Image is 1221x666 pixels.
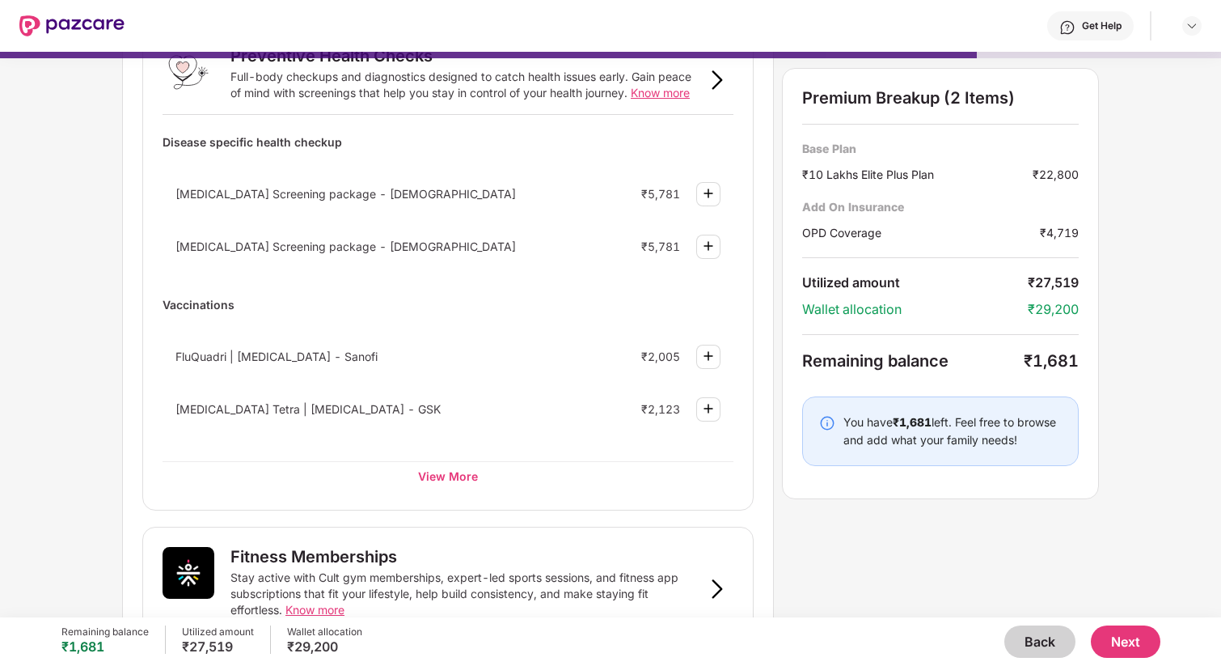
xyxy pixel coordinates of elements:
[1028,274,1079,291] div: ₹27,519
[163,547,214,599] img: Fitness Memberships
[19,15,125,36] img: New Pazcare Logo
[843,414,1062,449] div: You have left. Feel free to browse and add what your family needs!
[182,626,254,638] div: Utilized amount
[641,402,680,416] div: ₹2,123
[802,301,1028,318] div: Wallet allocation
[175,350,378,363] span: FluQuadri | [MEDICAL_DATA] - Sanofi
[175,187,516,201] span: [MEDICAL_DATA] Screening package - [DEMOGRAPHIC_DATA]
[1024,351,1079,371] div: ₹1,681
[61,626,149,638] div: Remaining balance
[802,199,1079,214] div: Add On Insurance
[699,236,718,256] img: svg+xml;base64,PHN2ZyBpZD0iUGx1cy0zMngzMiIgeG1sbnM9Imh0dHA6Ly93d3cudzMub3JnLzIwMDAvc3ZnIiB3aWR0aD...
[175,240,516,253] span: [MEDICAL_DATA] Screening package - [DEMOGRAPHIC_DATA]
[699,346,718,366] img: svg+xml;base64,PHN2ZyBpZD0iUGx1cy0zMngzMiIgeG1sbnM9Imh0dHA6Ly93d3cudzMub3JnLzIwMDAvc3ZnIiB3aWR0aD...
[1004,626,1075,658] button: Back
[893,415,932,429] b: ₹1,681
[163,128,733,156] div: Disease specific health checkup
[641,240,680,253] div: ₹5,781
[802,224,1040,241] div: OPD Coverage
[641,187,680,201] div: ₹5,781
[1033,166,1079,183] div: ₹22,800
[802,88,1079,108] div: Premium Breakup (2 Items)
[699,184,718,203] img: svg+xml;base64,PHN2ZyBpZD0iUGx1cy0zMngzMiIgeG1sbnM9Imh0dHA6Ly93d3cudzMub3JnLzIwMDAvc3ZnIiB3aWR0aD...
[1059,19,1075,36] img: svg+xml;base64,PHN2ZyBpZD0iSGVscC0zMngzMiIgeG1sbnM9Imh0dHA6Ly93d3cudzMub3JnLzIwMDAvc3ZnIiB3aWR0aD...
[802,351,1024,371] div: Remaining balance
[182,638,254,655] div: ₹27,519
[61,638,149,655] div: ₹1,681
[1040,224,1079,241] div: ₹4,719
[641,350,680,363] div: ₹2,005
[802,274,1028,291] div: Utilized amount
[230,570,701,618] div: Stay active with Cult gym memberships, expert-led sports sessions, and fitness app subscriptions ...
[1091,626,1160,658] button: Next
[819,415,835,431] img: svg+xml;base64,PHN2ZyBpZD0iSW5mby0yMHgyMCIgeG1sbnM9Imh0dHA6Ly93d3cudzMub3JnLzIwMDAvc3ZnIiB3aWR0aD...
[163,291,733,319] div: Vaccinations
[631,86,690,100] span: Know more
[1185,19,1198,32] img: svg+xml;base64,PHN2ZyBpZD0iRHJvcGRvd24tMzJ4MzIiIHhtbG5zPSJodHRwOi8vd3d3LnczLm9yZy8yMDAwL3N2ZyIgd2...
[287,638,362,655] div: ₹29,200
[1028,301,1079,318] div: ₹29,200
[163,461,733,490] div: View More
[175,402,441,416] span: [MEDICAL_DATA] Tetra | [MEDICAL_DATA] - GSK
[802,141,1079,156] div: Base Plan
[285,603,344,617] span: Know more
[1082,19,1122,32] div: Get Help
[230,547,397,566] div: Fitness Memberships
[163,46,214,98] img: Preventive Health Checks
[708,579,727,599] img: svg+xml;base64,PHN2ZyB3aWR0aD0iOSIgaGVpZ2h0PSIxNiIgdmlld0JveD0iMCAwIDkgMTYiIGZpbGw9Im5vbmUiIHhtbG...
[708,70,727,90] img: svg+xml;base64,PHN2ZyB3aWR0aD0iOSIgaGVpZ2h0PSIxNiIgdmlld0JveD0iMCAwIDkgMTYiIGZpbGw9Im5vbmUiIHhtbG...
[802,166,1033,183] div: ₹10 Lakhs Elite Plus Plan
[287,626,362,638] div: Wallet allocation
[699,399,718,418] img: svg+xml;base64,PHN2ZyBpZD0iUGx1cy0zMngzMiIgeG1sbnM9Imh0dHA6Ly93d3cudzMub3JnLzIwMDAvc3ZnIiB3aWR0aD...
[230,69,701,101] div: Full-body checkups and diagnostics designed to catch health issues early. Gain peace of mind with...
